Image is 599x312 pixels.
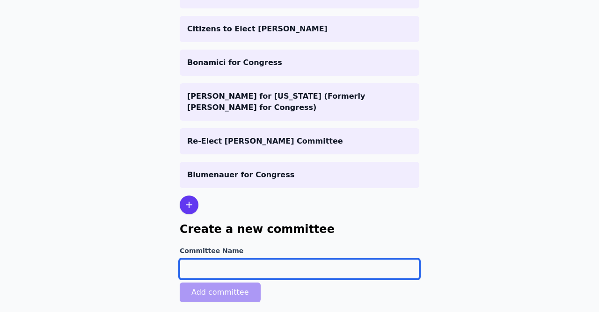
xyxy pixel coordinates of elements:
p: Re-Elect [PERSON_NAME] Committee [187,136,412,147]
a: Blumenauer for Congress [180,162,419,188]
p: [PERSON_NAME] for [US_STATE] (Formerly [PERSON_NAME] for Congress) [187,91,412,113]
h1: Create a new committee [180,222,419,237]
p: Bonamici for Congress [187,57,412,68]
a: Bonamici for Congress [180,50,419,76]
a: Citizens to Elect [PERSON_NAME] [180,16,419,42]
p: Blumenauer for Congress [187,169,412,181]
p: Citizens to Elect [PERSON_NAME] [187,23,412,35]
a: Re-Elect [PERSON_NAME] Committee [180,128,419,154]
label: Committee Name [180,246,419,255]
a: [PERSON_NAME] for [US_STATE] (Formerly [PERSON_NAME] for Congress) [180,83,419,121]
